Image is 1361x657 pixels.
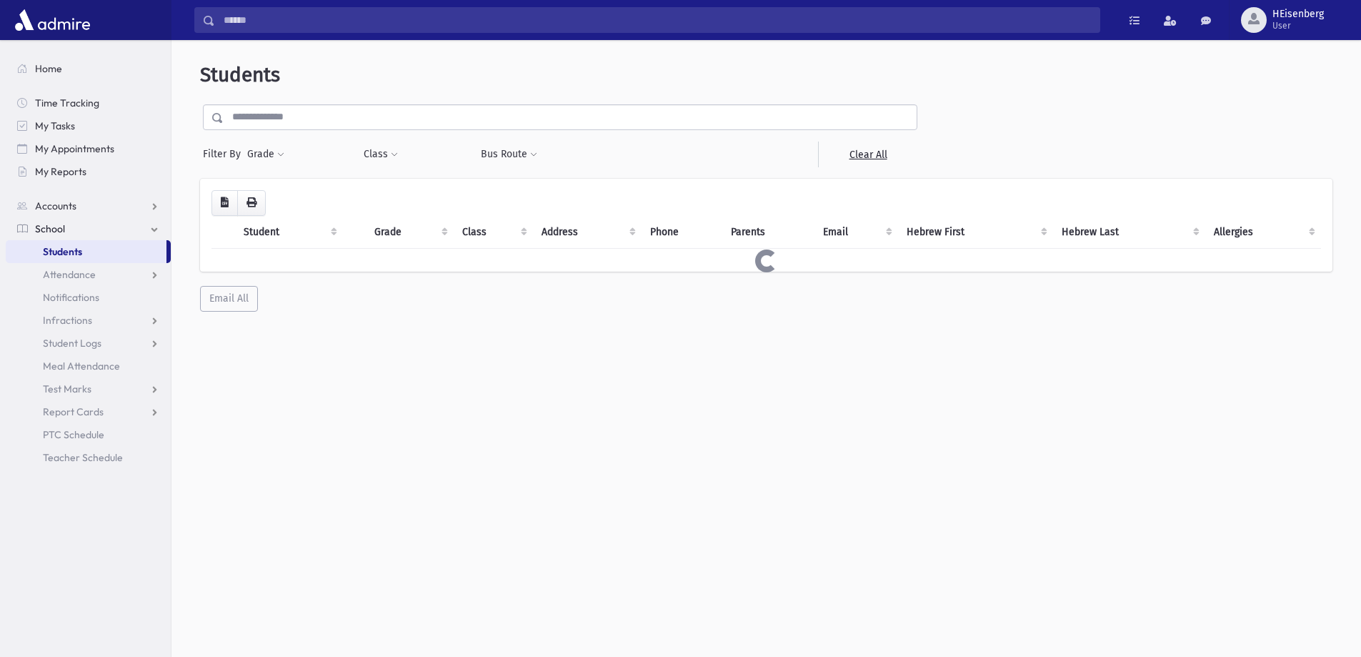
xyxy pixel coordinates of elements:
[215,7,1100,33] input: Search
[814,216,898,249] th: Email
[43,451,123,464] span: Teacher Schedule
[6,355,171,377] a: Meal Attendance
[6,446,171,469] a: Teacher Schedule
[43,405,104,418] span: Report Cards
[6,160,171,183] a: My Reports
[237,190,266,216] button: Print
[6,240,166,263] a: Students
[200,63,280,87] span: Students
[43,428,104,441] span: PTC Schedule
[480,142,538,167] button: Bus Route
[43,245,82,258] span: Students
[6,114,171,137] a: My Tasks
[200,286,258,312] button: Email All
[1205,216,1321,249] th: Allergies
[11,6,94,34] img: AdmirePro
[1272,9,1324,20] span: HEisenberg
[6,286,171,309] a: Notifications
[6,423,171,446] a: PTC Schedule
[533,216,642,249] th: Address
[35,165,86,178] span: My Reports
[35,222,65,235] span: School
[43,360,120,372] span: Meal Attendance
[722,216,814,249] th: Parents
[35,62,62,75] span: Home
[35,199,76,212] span: Accounts
[246,142,285,167] button: Grade
[6,309,171,332] a: Infractions
[454,216,534,249] th: Class
[6,400,171,423] a: Report Cards
[642,216,722,249] th: Phone
[6,57,171,80] a: Home
[43,291,99,304] span: Notifications
[43,268,96,281] span: Attendance
[6,194,171,217] a: Accounts
[43,382,91,395] span: Test Marks
[35,97,99,109] span: Time Tracking
[35,119,75,132] span: My Tasks
[6,377,171,400] a: Test Marks
[1272,20,1324,31] span: User
[1053,216,1206,249] th: Hebrew Last
[235,216,343,249] th: Student
[6,92,171,114] a: Time Tracking
[366,216,453,249] th: Grade
[818,142,917,167] a: Clear All
[6,137,171,160] a: My Appointments
[43,314,92,327] span: Infractions
[6,263,171,286] a: Attendance
[6,332,171,355] a: Student Logs
[203,147,246,162] span: Filter By
[35,142,114,155] span: My Appointments
[898,216,1052,249] th: Hebrew First
[211,190,238,216] button: CSV
[43,337,101,350] span: Student Logs
[6,217,171,240] a: School
[363,142,399,167] button: Class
